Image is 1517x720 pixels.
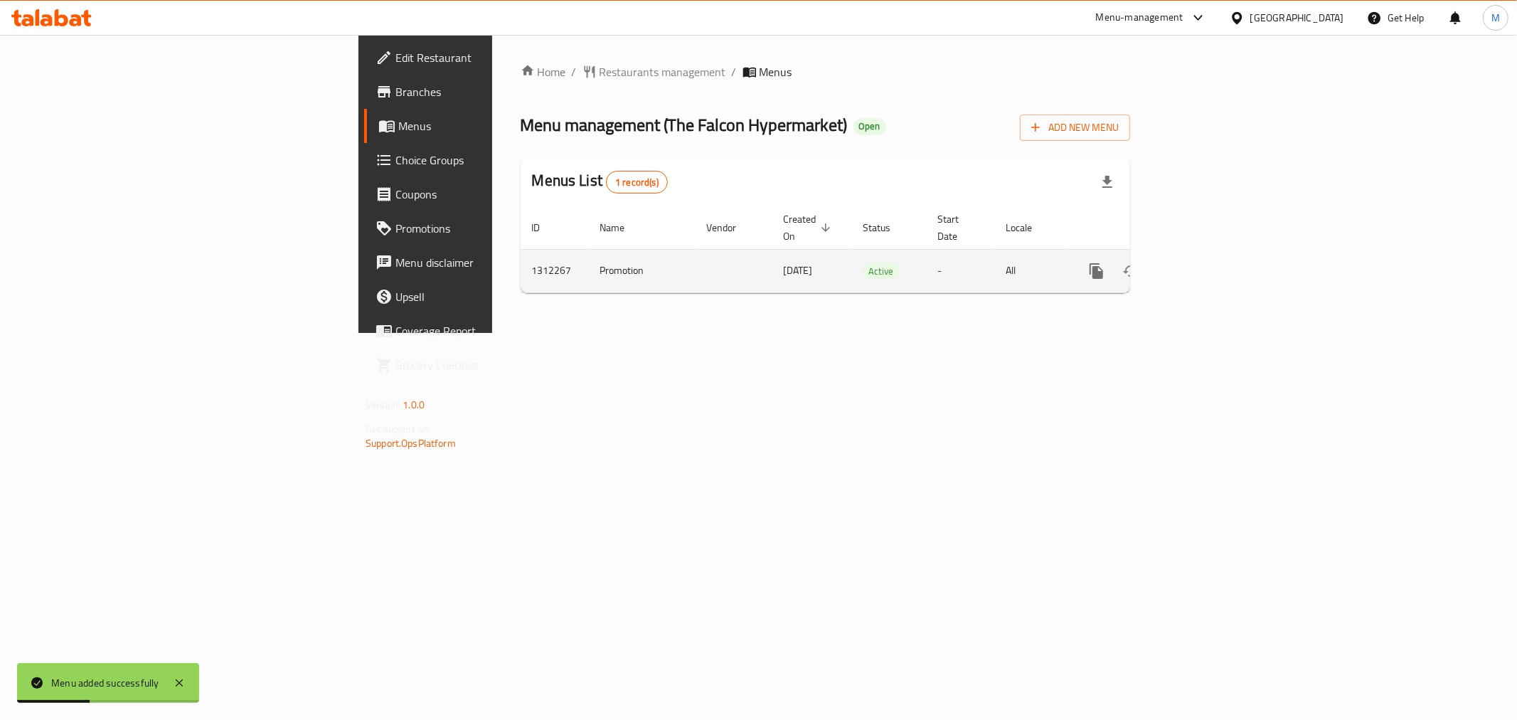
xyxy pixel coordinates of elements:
span: Locale [1006,219,1051,236]
div: Active [863,263,900,280]
span: 1 record(s) [607,176,667,189]
span: Branches [395,83,600,100]
div: [GEOGRAPHIC_DATA] [1250,10,1344,26]
span: Coupons [395,186,600,203]
span: Upsell [395,288,600,305]
span: Menu management ( The Falcon Hypermarket ) [521,109,848,141]
td: All [995,249,1068,292]
div: Total records count [606,171,668,194]
li: / [732,63,737,80]
span: Version: [366,396,400,414]
a: Branches [364,75,612,109]
span: Restaurants management [600,63,726,80]
span: [DATE] [784,261,813,280]
a: Menus [364,109,612,143]
nav: breadcrumb [521,63,1130,80]
span: Created On [784,211,835,245]
th: Actions [1068,206,1228,250]
a: Edit Restaurant [364,41,612,75]
span: Open [853,120,886,132]
span: Choice Groups [395,152,600,169]
span: Menus [398,117,600,134]
button: more [1080,254,1114,288]
a: Upsell [364,280,612,314]
span: Coverage Report [395,322,600,339]
span: Menus [760,63,792,80]
span: Menu disclaimer [395,254,600,271]
h2: Menus List [532,170,668,194]
a: Menu disclaimer [364,245,612,280]
a: Restaurants management [582,63,726,80]
a: Coverage Report [364,314,612,348]
table: enhanced table [521,206,1228,293]
span: Edit Restaurant [395,49,600,66]
a: Promotions [364,211,612,245]
span: 1.0.0 [403,396,425,414]
td: Promotion [589,249,696,292]
span: Vendor [707,219,755,236]
a: Support.OpsPlatform [366,434,456,452]
span: M [1491,10,1500,26]
td: - [927,249,995,292]
span: ID [532,219,559,236]
a: Grocery Checklist [364,348,612,382]
button: Add New Menu [1020,115,1130,141]
span: Get support on: [366,420,431,438]
a: Choice Groups [364,143,612,177]
span: Add New Menu [1031,119,1119,137]
div: Open [853,118,886,135]
span: Start Date [938,211,978,245]
span: Active [863,263,900,280]
span: Status [863,219,910,236]
span: Name [600,219,644,236]
div: Export file [1090,165,1124,199]
span: Promotions [395,220,600,237]
div: Menu-management [1096,9,1183,26]
div: Menu added successfully [51,675,159,691]
span: Grocery Checklist [395,356,600,374]
a: Coupons [364,177,612,211]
